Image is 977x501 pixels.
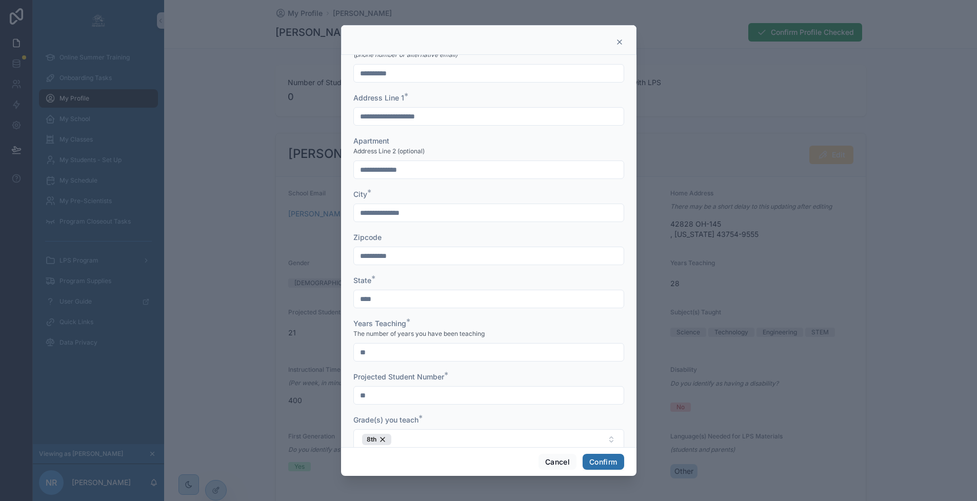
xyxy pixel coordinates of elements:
[353,372,444,381] span: Projected Student Number
[353,330,485,338] span: The number of years you have been teaching
[367,435,376,444] span: 8th
[353,93,404,102] span: Address Line 1
[353,190,367,198] span: City
[539,454,576,470] button: Cancel
[353,233,382,242] span: Zipcode
[353,319,406,328] span: Years Teaching
[353,276,371,285] span: State
[353,429,624,450] button: Select Button
[353,147,425,155] span: Address Line 2 (optional)
[353,415,418,424] span: Grade(s) you teach
[353,51,457,59] em: (phone number or alternative email)
[362,434,391,445] button: Unselect 4
[353,136,389,145] span: Apartment
[583,454,624,470] button: Confirm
